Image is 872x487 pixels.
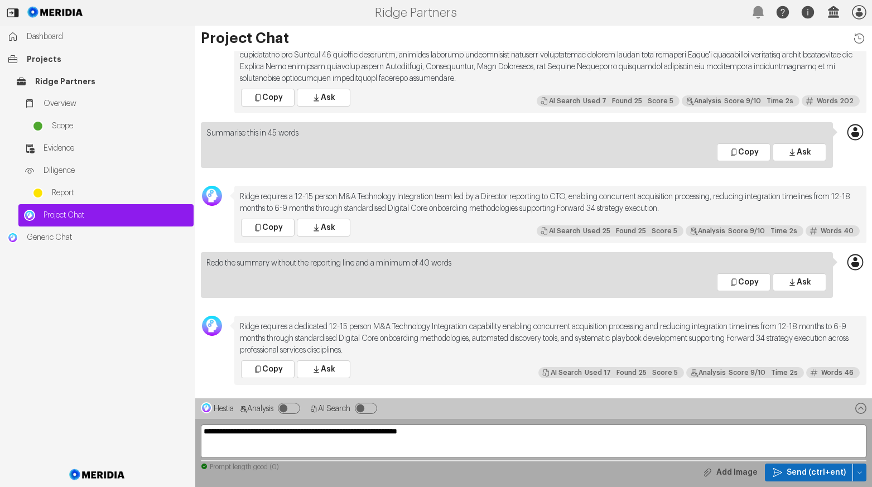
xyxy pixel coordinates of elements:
[27,31,188,42] span: Dashboard
[44,165,188,176] span: Diligence
[765,464,853,481] button: Send (ctrl+ent)
[206,258,827,269] p: Redo the summary without the reporting line and a minimum of 40 words
[27,54,188,65] span: Projects
[686,225,803,237] div: I believe I adhered closely to the questions, providing the requested summaries and descriptions ...
[717,143,770,161] button: Copy
[797,147,811,158] span: Ask
[201,316,223,327] div: George
[241,360,295,378] button: Copy
[52,187,188,199] span: Report
[68,462,127,487] img: Meridia Logo
[206,128,827,139] p: Summarise this in 45 words
[18,137,194,160] a: Evidence
[797,277,811,288] span: Ask
[35,76,188,87] span: Ridge Partners
[787,467,846,478] span: Send (ctrl+ent)
[10,70,194,93] a: Ridge Partners
[773,273,826,291] button: Ask
[247,405,273,413] span: Analysis
[202,316,222,336] img: Avatar Icon
[24,210,35,221] img: Project Chat
[695,464,765,481] button: Add Image
[262,222,283,233] span: Copy
[738,147,759,158] span: Copy
[214,405,234,413] span: Hestia
[52,120,188,132] span: Scope
[27,115,194,137] a: Scope
[18,93,194,115] a: Overview
[310,405,318,413] svg: AI Search
[297,89,350,107] button: Ask
[738,277,759,288] span: Copy
[18,160,194,182] a: Diligence
[7,232,18,243] img: Generic Chat
[2,226,194,249] a: Generic ChatGeneric Chat
[18,204,194,226] a: Project ChatProject Chat
[844,122,866,133] div: David Wicks
[44,143,188,154] span: Evidence
[321,92,335,103] span: Ask
[297,219,350,237] button: Ask
[44,210,188,221] span: Project Chat
[773,143,826,161] button: Ask
[240,191,861,215] p: Ridge requires a 12-15 person M&A Technology Integration team led by a Director reporting to CTO,...
[201,402,212,413] img: Hestia
[318,405,350,413] span: AI Search
[201,186,223,197] div: George
[262,364,283,375] span: Copy
[44,98,188,109] span: Overview
[844,252,866,263] div: David Wicks
[321,364,335,375] span: Ask
[262,92,283,103] span: Copy
[2,26,194,48] a: Dashboard
[2,48,194,70] a: Projects
[240,321,861,356] p: Ridge requires a dedicated 12-15 person M&A Technology Integration capability enabling concurrent...
[239,405,247,413] svg: Analysis
[853,464,866,481] button: Send (ctrl+ent)
[202,186,222,206] img: Avatar Icon
[27,232,188,243] span: Generic Chat
[686,367,804,378] div: I believe I performed well. My responses directly addressed the prompts, adhering to specified wo...
[241,219,295,237] button: Copy
[27,182,194,204] a: Report
[201,31,866,46] h1: Project Chat
[717,273,770,291] button: Copy
[682,95,799,107] div: I believe my response largely adhered to the question's context. My focus remained on providing a...
[321,222,335,233] span: Ask
[241,89,295,107] button: Copy
[297,360,350,378] button: Ask
[201,462,866,471] div: Prompt length good (0)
